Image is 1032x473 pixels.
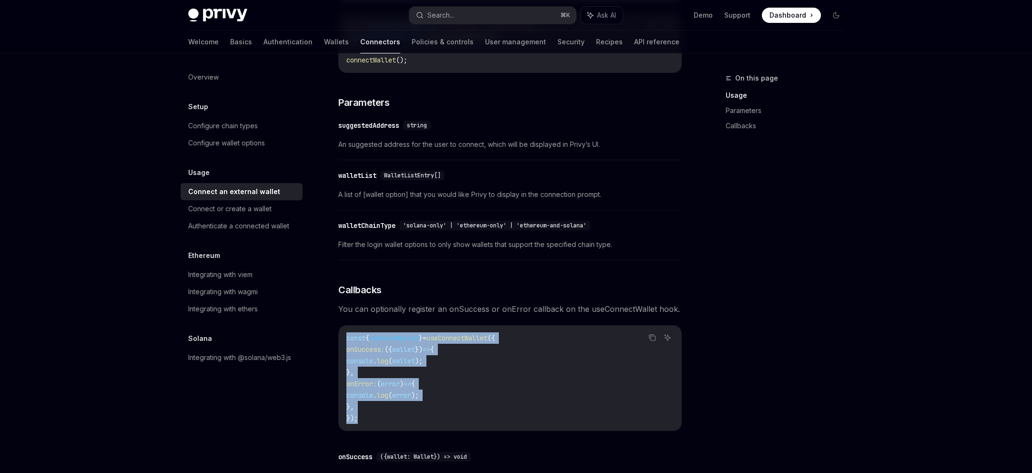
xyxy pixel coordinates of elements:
span: { [430,345,434,354]
span: Filter the login wallet options to only show wallets that support the specified chain type. [338,239,682,250]
span: } [419,334,423,342]
span: ({ [487,334,495,342]
span: You can optionally register an onSuccess or onError callback on the useConnectWallet hook. [338,302,682,316]
div: Configure wallet options [188,137,265,149]
span: 'solana-only' | 'ethereum-only' | 'ethereum-and-solana' [403,222,587,229]
span: connectWallet [346,56,396,64]
span: = [423,334,426,342]
span: console [346,391,373,400]
div: Integrating with @solana/web3.js [188,352,291,363]
span: ({wallet: Wallet}) => void [380,453,467,461]
span: A list of [wallet option] that you would like Privy to display in the connection prompt. [338,189,682,200]
span: (); [396,56,407,64]
span: error [381,380,400,388]
span: }, [346,402,354,411]
span: const [346,334,365,342]
button: Search...⌘K [409,7,576,24]
span: ⌘ K [560,11,570,19]
span: Parameters [338,96,389,109]
a: Welcome [188,31,219,53]
span: { [365,334,369,342]
span: On this page [735,72,778,84]
div: suggestedAddress [338,121,399,130]
button: Ask AI [661,331,674,344]
a: Integrating with ethers [181,300,303,318]
div: Authenticate a connected wallet [188,220,289,232]
span: Ask AI [597,10,616,20]
span: wallet [392,345,415,354]
a: Wallets [324,31,349,53]
span: connectWallet [369,334,419,342]
span: ( [377,380,381,388]
span: : [373,380,377,388]
a: Authenticate a connected wallet [181,217,303,235]
button: Toggle dark mode [829,8,844,23]
span: string [407,122,427,129]
span: : [381,345,384,354]
div: walletChainType [338,221,395,230]
span: }); [346,414,358,422]
span: wallet [392,357,415,365]
span: useConnectWallet [426,334,487,342]
a: Basics [230,31,252,53]
button: Copy the contents from the code block [646,331,658,344]
div: Integrating with viem [188,269,253,280]
a: Support [724,10,750,20]
span: onSuccess [346,345,381,354]
div: Overview [188,72,219,83]
a: Authentication [263,31,313,53]
div: Connect or create a wallet [188,203,272,215]
div: Connect an external wallet [188,186,280,197]
span: }) [415,345,423,354]
a: Connectors [360,31,400,53]
span: => [404,380,411,388]
a: Connect or create a wallet [181,200,303,217]
div: onSuccess [338,452,373,462]
span: log [377,357,388,365]
span: error [392,391,411,400]
span: ); [411,391,419,400]
span: ); [415,357,423,365]
span: . [373,357,377,365]
a: Configure chain types [181,117,303,134]
a: Demo [694,10,713,20]
div: Search... [427,10,454,21]
div: Integrating with ethers [188,303,258,315]
a: Policies & controls [412,31,474,53]
span: ) [400,380,404,388]
a: Configure wallet options [181,134,303,152]
h5: Ethereum [188,250,220,261]
span: { [411,380,415,388]
span: Dashboard [769,10,806,20]
a: Usage [726,88,851,103]
a: Security [557,31,585,53]
a: Dashboard [762,8,821,23]
a: Callbacks [726,118,851,134]
span: console [346,357,373,365]
a: Recipes [596,31,623,53]
div: Configure chain types [188,120,258,132]
a: Integrating with viem [181,266,303,283]
a: Overview [181,69,303,86]
h5: Usage [188,167,210,178]
span: ( [388,357,392,365]
span: }, [346,368,354,377]
button: Ask AI [581,7,623,24]
a: Integrating with wagmi [181,283,303,300]
h5: Setup [188,101,208,113]
span: An suggested address for the user to connect, which will be displayed in Privy’s UI. [338,139,682,150]
img: dark logo [188,9,247,22]
div: walletList [338,171,376,180]
h5: Solana [188,333,212,344]
span: ({ [384,345,392,354]
span: onError [346,380,373,388]
span: => [423,345,430,354]
a: Parameters [726,103,851,118]
span: Callbacks [338,283,382,297]
a: Connect an external wallet [181,183,303,200]
a: User management [485,31,546,53]
a: Integrating with @solana/web3.js [181,349,303,366]
span: log [377,391,388,400]
span: WalletListEntry[] [384,172,441,179]
span: ( [388,391,392,400]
